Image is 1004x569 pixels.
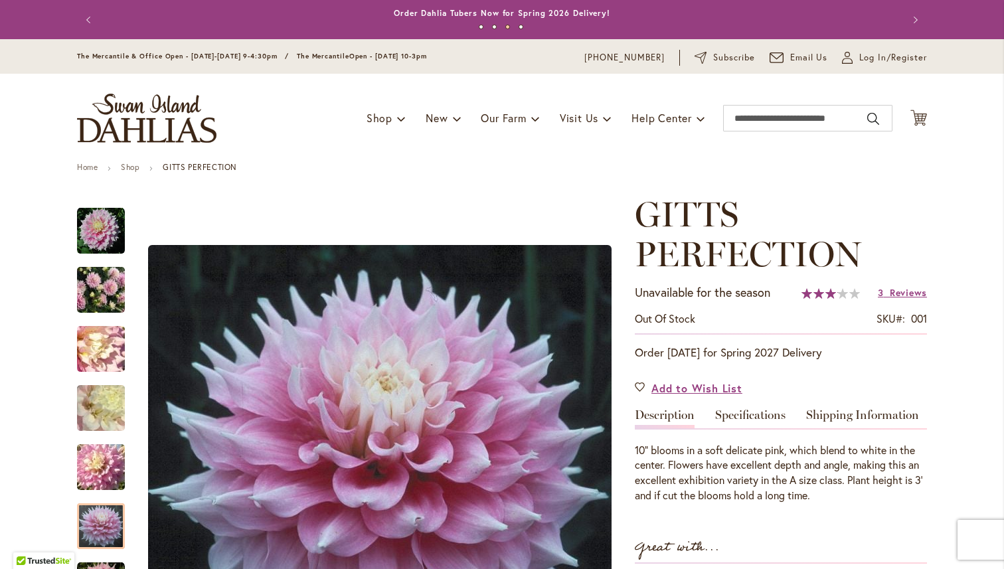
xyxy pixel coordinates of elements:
[77,7,104,33] button: Previous
[519,25,523,29] button: 4 of 4
[635,536,720,558] strong: Great with...
[53,372,149,444] img: GITTS PERFECTION
[878,286,884,299] span: 3
[121,162,139,172] a: Shop
[900,7,927,33] button: Next
[713,51,755,64] span: Subscribe
[560,111,598,125] span: Visit Us
[77,162,98,172] a: Home
[77,207,125,255] img: GITTS PERFECTION
[394,8,610,18] a: Order Dahlia Tubers Now for Spring 2026 Delivery!
[367,111,392,125] span: Shop
[53,254,149,326] img: GITTS PERFECTION
[790,51,828,64] span: Email Us
[635,345,927,361] p: Order [DATE] for Spring 2027 Delivery
[635,311,695,325] span: Out of stock
[635,380,742,396] a: Add to Wish List
[77,195,138,254] div: GITTS PERFECTION
[77,372,138,431] div: GITTS PERFECTION
[77,94,216,143] a: store logo
[635,311,695,327] div: Availability
[77,490,138,549] div: GITTS PERFECTION
[631,111,692,125] span: Help Center
[584,51,665,64] a: [PHONE_NUMBER]
[635,193,861,275] span: GITTS PERFECTION
[77,431,138,490] div: GITTS PERFECTION
[695,51,755,64] a: Subscribe
[770,51,828,64] a: Email Us
[911,311,927,327] div: 001
[505,25,510,29] button: 3 of 4
[715,409,786,428] a: Specifications
[651,380,742,396] span: Add to Wish List
[10,522,47,559] iframe: Launch Accessibility Center
[53,313,149,385] img: GITTS PERFECTION
[878,286,927,299] a: 3 Reviews
[163,162,237,172] strong: GITTS PERFECTION
[635,443,927,503] p: 10" blooms in a soft delicate pink, which blend to white in the center. Flowers have excellent de...
[801,288,860,299] div: 62%
[481,111,526,125] span: Our Farm
[77,254,138,313] div: GITTS PERFECTION
[77,52,349,60] span: The Mercantile & Office Open - [DATE]-[DATE] 9-4:30pm / The Mercantile
[349,52,427,60] span: Open - [DATE] 10-3pm
[635,284,770,301] p: Unavailable for the season
[859,51,927,64] span: Log In/Register
[890,286,927,299] span: Reviews
[842,51,927,64] a: Log In/Register
[77,313,138,372] div: GITTS PERFECTION
[426,111,448,125] span: New
[635,409,695,428] a: Description
[492,25,497,29] button: 2 of 4
[806,409,919,428] a: Shipping Information
[877,311,905,325] strong: SKU
[53,432,149,503] img: GITTS PERFECTION
[479,25,483,29] button: 1 of 4
[635,409,927,503] div: Detailed Product Info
